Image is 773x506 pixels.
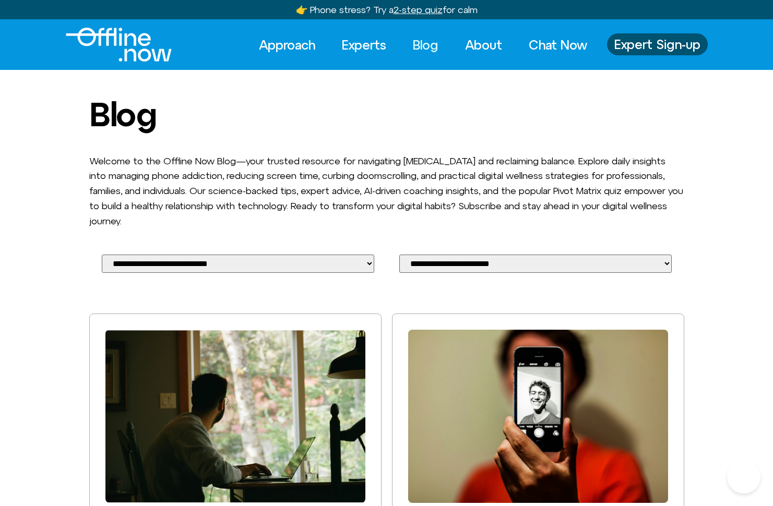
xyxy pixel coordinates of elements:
[403,33,448,56] a: Blog
[249,33,325,56] a: Approach
[66,28,172,62] img: Offline.Now logo in white. Text of the words offline.now with a line going through the "O"
[408,330,668,503] img: Image of person taking a selfie with their cell phone
[456,33,512,56] a: About
[105,330,365,503] a: Boundaries in Remote Work: Saying No Without Guilt
[249,33,597,56] nav: Menu
[614,38,700,51] span: Expert Sign-up
[727,460,760,493] iframe: Botpress
[89,155,683,226] span: Welcome to the Offline Now Blog—your trusted resource for navigating [MEDICAL_DATA] and reclaimin...
[66,28,154,62] div: Logo
[296,4,478,15] a: 👉 Phone stress? Try a2-step quizfor calm
[102,255,374,273] select: Select Your Blog Post Category
[408,330,668,503] a: Privacy on Social Media: Balancing Identity vs Authenticity
[607,33,708,55] a: Expert Sign-up
[332,33,396,56] a: Experts
[89,96,684,132] h1: Blog
[394,4,443,15] u: 2-step quiz
[519,33,597,56] a: Chat Now
[105,330,365,503] img: Image of a person working in front of a laptop looking out the window
[399,255,672,273] select: Select Your Blog Post Tag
